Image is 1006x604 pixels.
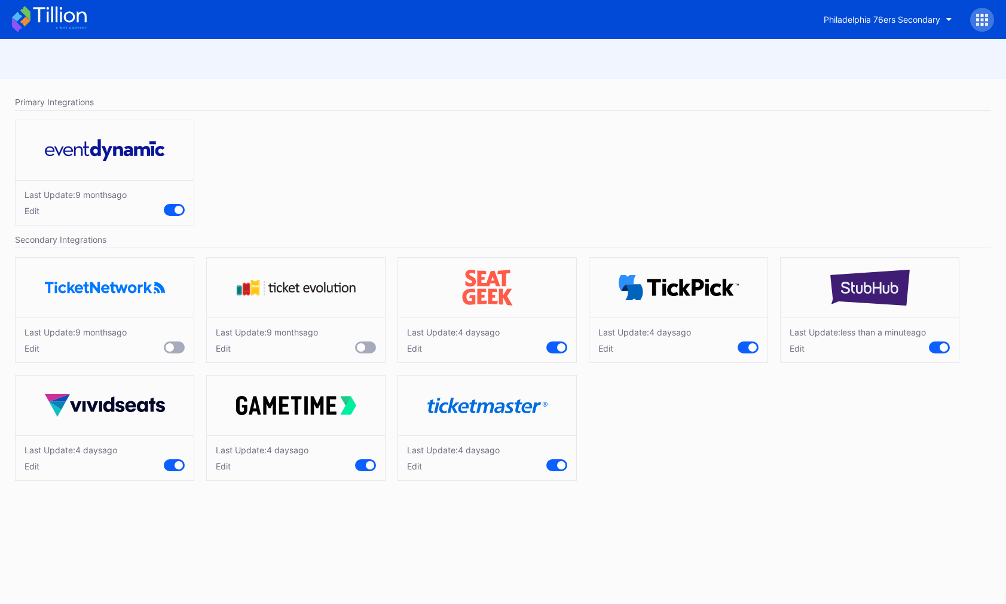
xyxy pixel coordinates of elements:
img: seatGeek.svg [427,270,548,306]
div: Edit [216,461,308,471]
div: Edit [25,343,127,353]
div: Edit [407,461,500,471]
div: Last Update: 4 days ago [407,327,500,337]
img: vividSeats.svg [45,394,165,417]
img: ticketmaster.svg [427,398,548,414]
div: Edit [25,206,127,216]
button: Philadelphia 76ers Secondary [815,8,961,30]
div: Edit [25,461,117,471]
img: TickPick_logo.svg [619,275,739,301]
div: Last Update: 9 months ago [25,327,127,337]
img: gametime.svg [236,396,356,415]
img: eventDynamic.svg [45,139,165,161]
div: Last Update: 4 days ago [407,445,500,455]
img: tevo.svg [236,279,356,296]
div: Primary Integrations [15,94,991,111]
div: Last Update: 4 days ago [598,327,691,337]
div: Last Update: 9 months ago [25,190,127,200]
img: stubHub.svg [810,270,930,306]
div: Secondary Integrations [15,231,991,248]
div: Edit [407,343,500,353]
img: ticketNetwork.png [45,282,165,293]
div: Last Update: 9 months ago [216,327,318,337]
div: Edit [790,343,926,353]
div: Last Update: less than a minute ago [790,327,926,337]
div: Edit [216,343,318,353]
div: Last Update: 4 days ago [25,445,117,455]
div: Philadelphia 76ers Secondary [824,14,940,25]
div: Last Update: 4 days ago [216,445,308,455]
div: Edit [598,343,691,353]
